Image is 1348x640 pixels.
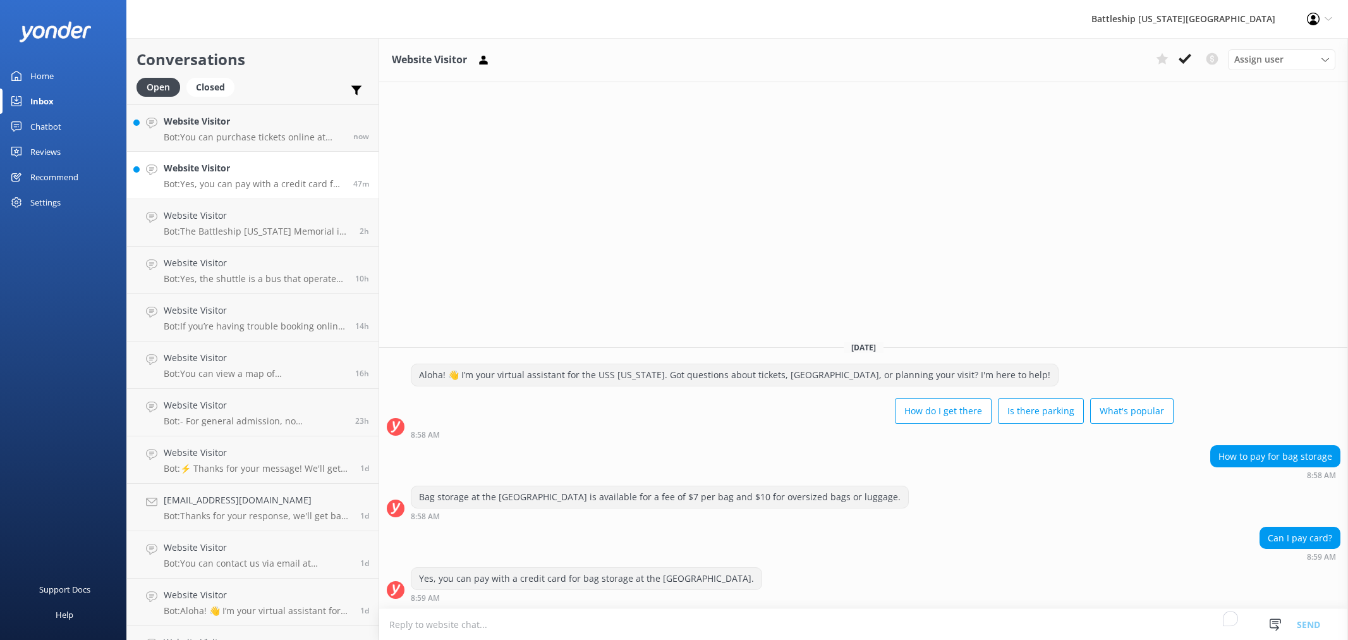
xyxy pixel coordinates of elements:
[164,209,350,223] h4: Website Visitor
[411,512,909,520] div: Oct 15 2025 08:58am (UTC -10:00) Pacific/Honolulu
[127,199,379,247] a: Website VisitorBot:The Battleship [US_STATE] Memorial is located on an active U.S. Navy base and ...
[355,273,369,284] span: Oct 14 2025 11:31pm (UTC -10:00) Pacific/Honolulu
[127,436,379,484] a: Website VisitorBot:⚡ Thanks for your message! We'll get back to you as soon as we can. In the mea...
[1260,552,1340,561] div: Oct 15 2025 08:59am (UTC -10:00) Pacific/Honolulu
[411,593,762,602] div: Oct 15 2025 08:59am (UTC -10:00) Pacific/Honolulu
[137,78,180,97] div: Open
[137,47,369,71] h2: Conversations
[164,161,344,175] h4: Website Visitor
[1210,471,1340,479] div: Oct 15 2025 08:58am (UTC -10:00) Pacific/Honolulu
[1234,52,1284,66] span: Assign user
[164,132,344,143] p: Bot: You can purchase tickets online at [URL][DOMAIN_NAME].
[164,398,346,412] h4: Website Visitor
[127,152,379,199] a: Website VisitorBot:Yes, you can pay with a credit card for bag storage at the [GEOGRAPHIC_DATA].47m
[164,178,344,190] p: Bot: Yes, you can pay with a credit card for bag storage at the [GEOGRAPHIC_DATA].
[360,510,369,521] span: Oct 14 2025 04:54am (UTC -10:00) Pacific/Honolulu
[164,541,351,555] h4: Website Visitor
[164,226,350,237] p: Bot: The Battleship [US_STATE] Memorial is located on an active U.S. Navy base and can be accesse...
[164,114,344,128] h4: Website Visitor
[164,493,351,507] h4: [EMAIL_ADDRESS][DOMAIN_NAME]
[186,80,241,94] a: Closed
[164,558,351,569] p: Bot: You can contact us via email at [EMAIL_ADDRESS][DOMAIN_NAME].
[127,104,379,152] a: Website VisitorBot:You can purchase tickets online at [URL][DOMAIN_NAME].now
[39,577,90,602] div: Support Docs
[127,247,379,294] a: Website VisitorBot:Yes, the shuttle is a bus that operates from the [GEOGRAPHIC_DATA] to the [GEO...
[19,22,92,42] img: yonder-white-logo.png
[164,273,346,285] p: Bot: Yes, the shuttle is a bus that operates from the [GEOGRAPHIC_DATA] to the [GEOGRAPHIC_DATA][...
[137,80,186,94] a: Open
[1307,472,1336,479] strong: 8:58 AM
[164,304,346,317] h4: Website Visitor
[186,78,234,97] div: Closed
[1228,49,1335,70] div: Assign User
[164,446,351,460] h4: Website Visitor
[360,605,369,616] span: Oct 13 2025 11:21pm (UTC -10:00) Pacific/Honolulu
[1211,446,1340,467] div: How to pay for bag storage
[360,463,369,474] span: Oct 14 2025 07:18am (UTC -10:00) Pacific/Honolulu
[127,294,379,342] a: Website VisitorBot:If you’re having trouble booking online, please contact the Battleship [US_STA...
[30,190,61,215] div: Settings
[355,415,369,426] span: Oct 14 2025 09:47am (UTC -10:00) Pacific/Honolulu
[355,321,369,331] span: Oct 14 2025 07:14pm (UTC -10:00) Pacific/Honolulu
[411,364,1058,386] div: Aloha! 👋 I’m your virtual assistant for the USS [US_STATE]. Got questions about tickets, [GEOGRAP...
[379,609,1348,640] textarea: To enrich screen reader interactions, please activate Accessibility in Grammarly extension settings
[164,605,351,617] p: Bot: Aloha! 👋 I’m your virtual assistant for the USS [US_STATE]. Got questions about tickets, [GE...
[411,594,440,602] strong: 8:59 AM
[411,430,1174,439] div: Oct 15 2025 08:58am (UTC -10:00) Pacific/Honolulu
[164,256,346,270] h4: Website Visitor
[360,226,369,237] span: Oct 15 2025 07:26am (UTC -10:00) Pacific/Honolulu
[1307,553,1336,561] strong: 8:59 AM
[411,568,762,589] div: Yes, you can pay with a credit card for bag storage at the [GEOGRAPHIC_DATA].
[411,486,908,508] div: Bag storage at the [GEOGRAPHIC_DATA] is available for a fee of $7 per bag and $10 for oversized b...
[164,368,346,379] p: Bot: You can view a map of [GEOGRAPHIC_DATA] at the bottom of our Directions Page at [URL][DOMAIN...
[127,389,379,436] a: Website VisitorBot:- For general admission, no reservation is needed if you have a Go City Pass. ...
[360,558,369,569] span: Oct 14 2025 01:49am (UTC -10:00) Pacific/Honolulu
[30,89,54,114] div: Inbox
[844,342,883,353] span: [DATE]
[411,431,440,439] strong: 8:58 AM
[164,510,351,522] p: Bot: Thanks for your response, we'll get back to you as soon as we can during opening hours.
[1090,398,1174,424] button: What's popular
[127,531,379,579] a: Website VisitorBot:You can contact us via email at [EMAIL_ADDRESS][DOMAIN_NAME].1d
[998,398,1084,424] button: Is there parking
[127,342,379,389] a: Website VisitorBot:You can view a map of [GEOGRAPHIC_DATA] at the bottom of our Directions Page a...
[164,321,346,332] p: Bot: If you’re having trouble booking online, please contact the Battleship [US_STATE] Memorial t...
[56,602,73,627] div: Help
[353,131,369,142] span: Oct 15 2025 09:46am (UTC -10:00) Pacific/Honolulu
[164,588,351,602] h4: Website Visitor
[411,513,440,520] strong: 8:58 AM
[30,139,61,164] div: Reviews
[895,398,992,424] button: How do I get there
[355,368,369,379] span: Oct 14 2025 05:07pm (UTC -10:00) Pacific/Honolulu
[127,579,379,626] a: Website VisitorBot:Aloha! 👋 I’m your virtual assistant for the USS [US_STATE]. Got questions abou...
[164,463,351,474] p: Bot: ⚡ Thanks for your message! We'll get back to you as soon as we can. In the meantime, feel fr...
[164,415,346,427] p: Bot: - For general admission, no reservation is needed if you have a Go City Pass. - It's recomme...
[127,484,379,531] a: [EMAIL_ADDRESS][DOMAIN_NAME]Bot:Thanks for your response, we'll get back to you as soon as we can...
[1260,527,1340,549] div: Can I pay card?
[30,114,61,139] div: Chatbot
[392,52,467,68] h3: Website Visitor
[30,164,78,190] div: Recommend
[30,63,54,89] div: Home
[164,351,346,365] h4: Website Visitor
[353,178,369,189] span: Oct 15 2025 08:59am (UTC -10:00) Pacific/Honolulu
